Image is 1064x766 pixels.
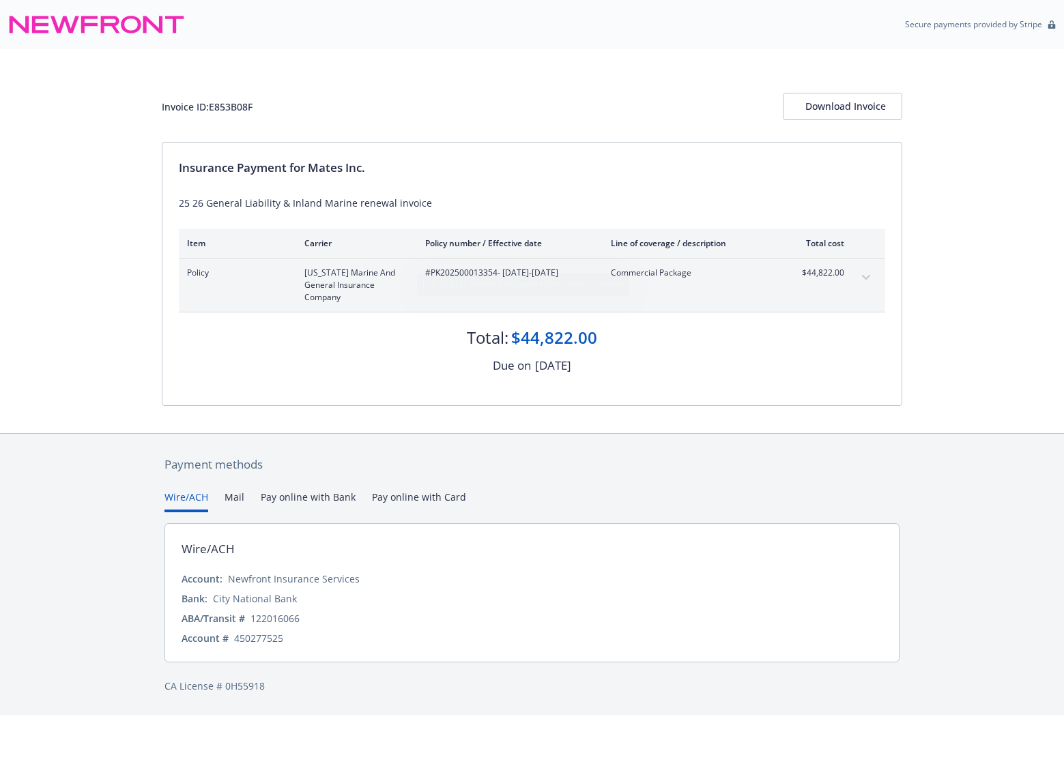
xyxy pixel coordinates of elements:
div: 450277525 [234,631,283,645]
button: Pay online with Bank [261,490,356,512]
button: Mail [225,490,244,512]
div: Newfront Insurance Services [228,572,360,586]
span: [US_STATE] Marine And General Insurance Company [304,267,403,304]
div: Total: [467,326,508,349]
button: Pay online with Card [372,490,466,512]
span: Commercial Package [611,267,771,279]
button: Wire/ACH [164,490,208,512]
div: Account: [182,572,222,586]
div: Line of coverage / description [611,237,771,249]
div: [DATE] [535,357,571,374]
div: Wire/ACH [182,540,235,558]
div: Item [187,237,283,249]
span: $44,822.00 [793,267,844,279]
button: expand content [855,267,877,289]
p: Secure payments provided by Stripe [905,18,1042,30]
span: Policy [187,267,283,279]
div: ABA/Transit # [182,611,245,625]
div: 122016066 [250,611,300,625]
div: 25 26 General Liability & Inland Marine renewal invoice [179,196,885,210]
div: Policy[US_STATE] Marine And General Insurance Company#PK202500013354- [DATE]-[DATE]Commercial Pac... [179,259,885,312]
div: Download Invoice [805,93,880,119]
button: Download Invoice [783,93,902,120]
div: City National Bank [213,591,297,606]
div: Total cost [793,237,844,249]
div: Insurance Payment for Mates Inc. [179,159,885,177]
div: Payment methods [164,456,900,473]
div: Account # [182,631,229,645]
div: CA License # 0H55918 [164,679,900,693]
div: $44,822.00 [511,326,597,349]
div: Carrier [304,237,403,249]
span: #PK202500013354 - [DATE]-[DATE] [425,267,589,279]
div: Bank: [182,591,207,606]
div: Due on [493,357,531,374]
div: Invoice ID: E853B08F [162,100,253,114]
div: Policy number / Effective date [425,237,589,249]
